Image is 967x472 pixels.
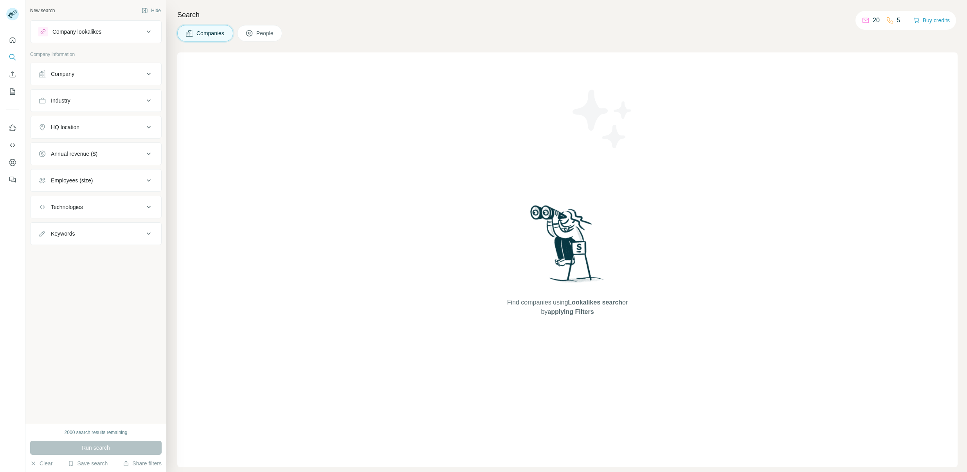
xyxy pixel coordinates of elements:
button: Hide [136,5,166,16]
button: Employees (size) [31,171,161,190]
button: Search [6,50,19,64]
p: 20 [873,16,880,25]
button: Company [31,65,161,83]
button: Industry [31,91,161,110]
button: Use Surfe on LinkedIn [6,121,19,135]
p: 5 [897,16,900,25]
button: Technologies [31,198,161,216]
div: Employees (size) [51,177,93,184]
div: Industry [51,97,70,104]
div: Keywords [51,230,75,238]
span: Companies [196,29,225,37]
button: Quick start [6,33,19,47]
img: Surfe Illustration - Woman searching with binoculars [527,203,608,290]
img: Surfe Illustration - Stars [567,84,638,154]
button: Clear [30,459,52,467]
div: Technologies [51,203,83,211]
button: Company lookalikes [31,22,161,41]
span: Find companies using or by [505,298,630,317]
button: Feedback [6,173,19,187]
span: Lookalikes search [568,299,622,306]
span: applying Filters [547,308,594,315]
div: Company lookalikes [52,28,101,36]
button: Save search [68,459,108,467]
p: Company information [30,51,162,58]
button: Enrich CSV [6,67,19,81]
h4: Search [177,9,958,20]
button: HQ location [31,118,161,137]
button: My lists [6,85,19,99]
button: Use Surfe API [6,138,19,152]
button: Dashboard [6,155,19,169]
div: Annual revenue ($) [51,150,97,158]
div: Company [51,70,74,78]
button: Buy credits [913,15,950,26]
button: Keywords [31,224,161,243]
div: 2000 search results remaining [65,429,128,436]
div: HQ location [51,123,79,131]
button: Share filters [123,459,162,467]
span: People [256,29,274,37]
div: New search [30,7,55,14]
button: Annual revenue ($) [31,144,161,163]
